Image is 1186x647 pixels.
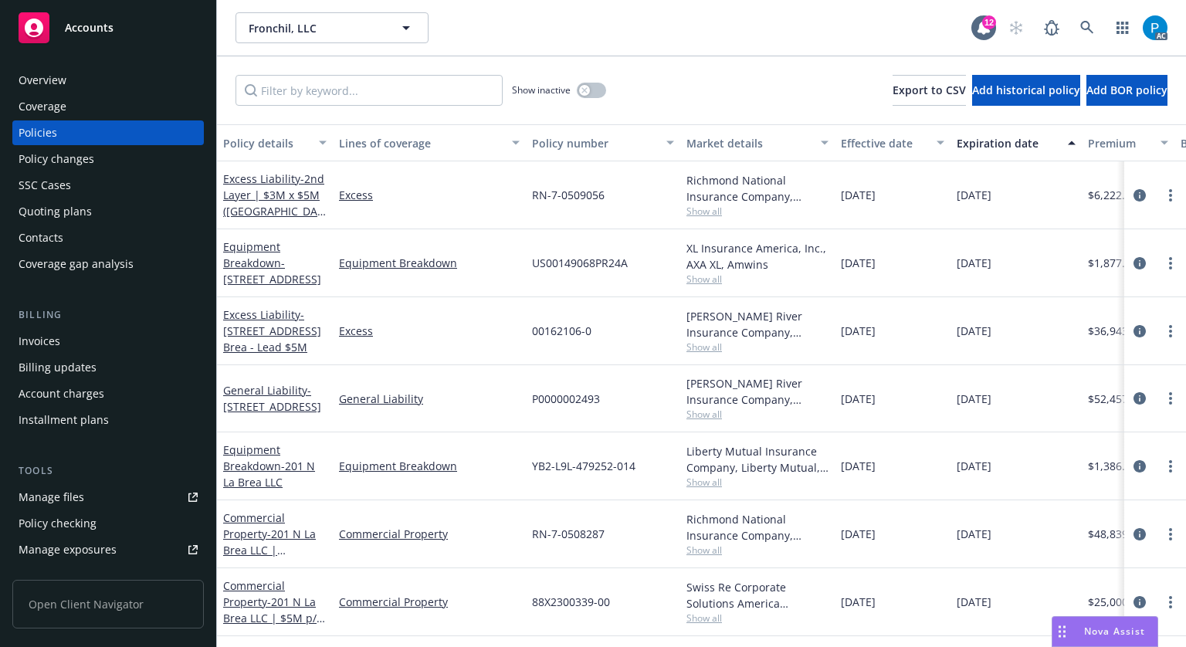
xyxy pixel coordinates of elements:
div: Richmond National Insurance Company, Richmond National Group, Inc., RT Specialty Insurance Servic... [686,172,829,205]
div: Installment plans [19,408,109,432]
a: Contacts [12,225,204,250]
span: [DATE] [841,323,876,339]
a: Invoices [12,329,204,354]
span: $52,457.00 [1088,391,1144,407]
span: Fronchil, LLC [249,20,382,36]
div: Billing [12,307,204,323]
a: Equipment Breakdown [339,255,520,271]
a: Manage files [12,485,204,510]
span: [DATE] [957,391,991,407]
a: Policy checking [12,511,204,536]
button: Policy details [217,124,333,161]
div: [PERSON_NAME] River Insurance Company, [PERSON_NAME] River Group, RT Specialty Insurance Services... [686,308,829,340]
a: Manage exposures [12,537,204,562]
span: [DATE] [841,187,876,203]
div: Policy changes [19,147,94,171]
span: $6,222.00 [1088,187,1137,203]
span: US00149068PR24A [532,255,628,271]
a: Excess [339,323,520,339]
a: more [1161,322,1180,340]
div: Manage exposures [19,537,117,562]
a: Accounts [12,6,204,49]
a: more [1161,186,1180,205]
a: Excess [339,187,520,203]
a: circleInformation [1130,457,1149,476]
span: - 201 N La Brea LLC | $19,553,570 X $20M [223,527,326,574]
span: Show all [686,205,829,218]
span: [DATE] [957,458,991,474]
span: Nova Assist [1084,625,1145,638]
span: - 201 N La Brea LLC | $5M p/o $10M X $10M [223,594,325,642]
span: 88X2300339-00 [532,594,610,610]
a: SSC Cases [12,173,204,198]
a: more [1161,389,1180,408]
input: Filter by keyword... [236,75,503,106]
div: Lines of coverage [339,135,503,151]
span: [DATE] [841,594,876,610]
div: Manage files [19,485,84,510]
span: Show all [686,408,829,421]
span: RN-7-0508287 [532,526,605,542]
a: Commercial Property [339,594,520,610]
span: $25,000.00 [1088,594,1144,610]
span: [DATE] [957,255,991,271]
a: circleInformation [1130,254,1149,273]
div: Premium [1088,135,1151,151]
div: [PERSON_NAME] River Insurance Company, [PERSON_NAME] River Group, RT Specialty Insurance Services... [686,375,829,408]
a: Installment plans [12,408,204,432]
a: circleInformation [1130,389,1149,408]
a: Coverage gap analysis [12,252,204,276]
div: Liberty Mutual Insurance Company, Liberty Mutual, Amwins [686,443,829,476]
span: Show inactive [512,83,571,97]
span: 00162106-0 [532,323,591,339]
span: $1,386.00 [1088,458,1137,474]
a: Coverage [12,94,204,119]
div: XL Insurance America, Inc., AXA XL, Amwins [686,240,829,273]
span: $48,839.00 [1088,526,1144,542]
a: Switch app [1107,12,1138,43]
span: Show all [686,476,829,489]
a: more [1161,525,1180,544]
span: Add BOR policy [1086,83,1167,97]
a: more [1161,593,1180,611]
a: circleInformation [1130,593,1149,611]
div: 12 [982,15,996,29]
div: Coverage gap analysis [19,252,134,276]
div: Richmond National Insurance Company, Richmond National Group, Inc., Amwins [686,511,829,544]
div: Tools [12,463,204,479]
div: Effective date [841,135,927,151]
a: Policy changes [12,147,204,171]
div: Policy number [532,135,657,151]
a: Equipment Breakdown [223,442,315,489]
div: SSC Cases [19,173,71,198]
span: [DATE] [841,391,876,407]
span: [DATE] [841,526,876,542]
a: more [1161,457,1180,476]
div: Billing updates [19,355,97,380]
span: Add historical policy [972,83,1080,97]
button: Effective date [835,124,950,161]
div: Policy checking [19,511,97,536]
a: Search [1072,12,1103,43]
a: Start snowing [1001,12,1032,43]
button: Premium [1082,124,1174,161]
span: RN-7-0509056 [532,187,605,203]
button: Market details [680,124,835,161]
a: Account charges [12,381,204,406]
span: [DATE] [957,526,991,542]
a: Commercial Property [223,578,323,642]
span: $36,943.00 [1088,323,1144,339]
span: [DATE] [957,323,991,339]
div: Coverage [19,94,66,119]
a: Commercial Property [223,510,326,574]
span: Export to CSV [893,83,966,97]
span: P0000002493 [532,391,600,407]
span: Show all [686,611,829,625]
a: circleInformation [1130,525,1149,544]
a: Excess Liability [223,307,321,354]
span: [DATE] [957,594,991,610]
span: - [STREET_ADDRESS] Brea - Lead $5M [223,307,321,354]
span: Show all [686,340,829,354]
a: Equipment Breakdown [339,458,520,474]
